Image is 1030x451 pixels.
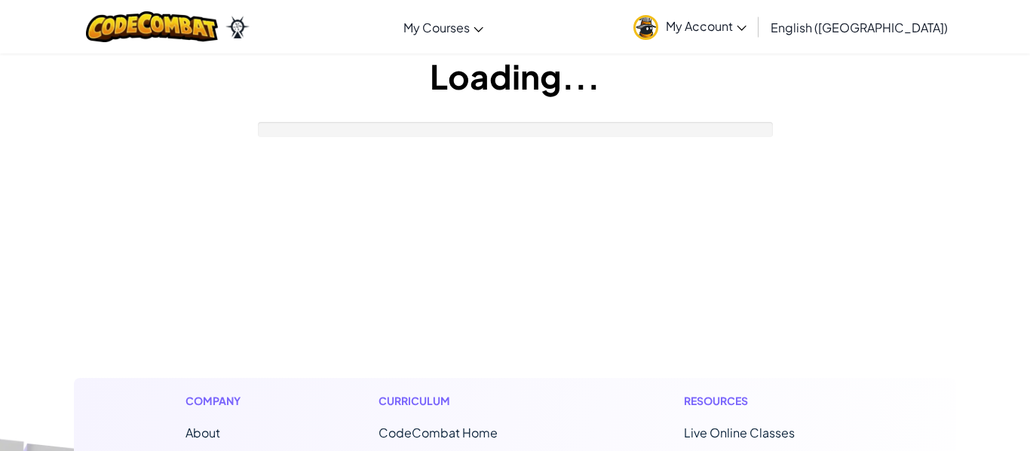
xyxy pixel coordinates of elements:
[225,16,250,38] img: Ozaria
[633,15,658,40] img: avatar
[771,20,948,35] span: English ([GEOGRAPHIC_DATA])
[396,7,491,47] a: My Courses
[403,20,470,35] span: My Courses
[185,393,256,409] h1: Company
[684,425,795,440] a: Live Online Classes
[86,11,218,42] img: CodeCombat logo
[379,425,498,440] span: CodeCombat Home
[666,18,746,34] span: My Account
[684,393,845,409] h1: Resources
[185,425,220,440] a: About
[379,393,561,409] h1: Curriculum
[626,3,754,50] a: My Account
[763,7,955,47] a: English ([GEOGRAPHIC_DATA])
